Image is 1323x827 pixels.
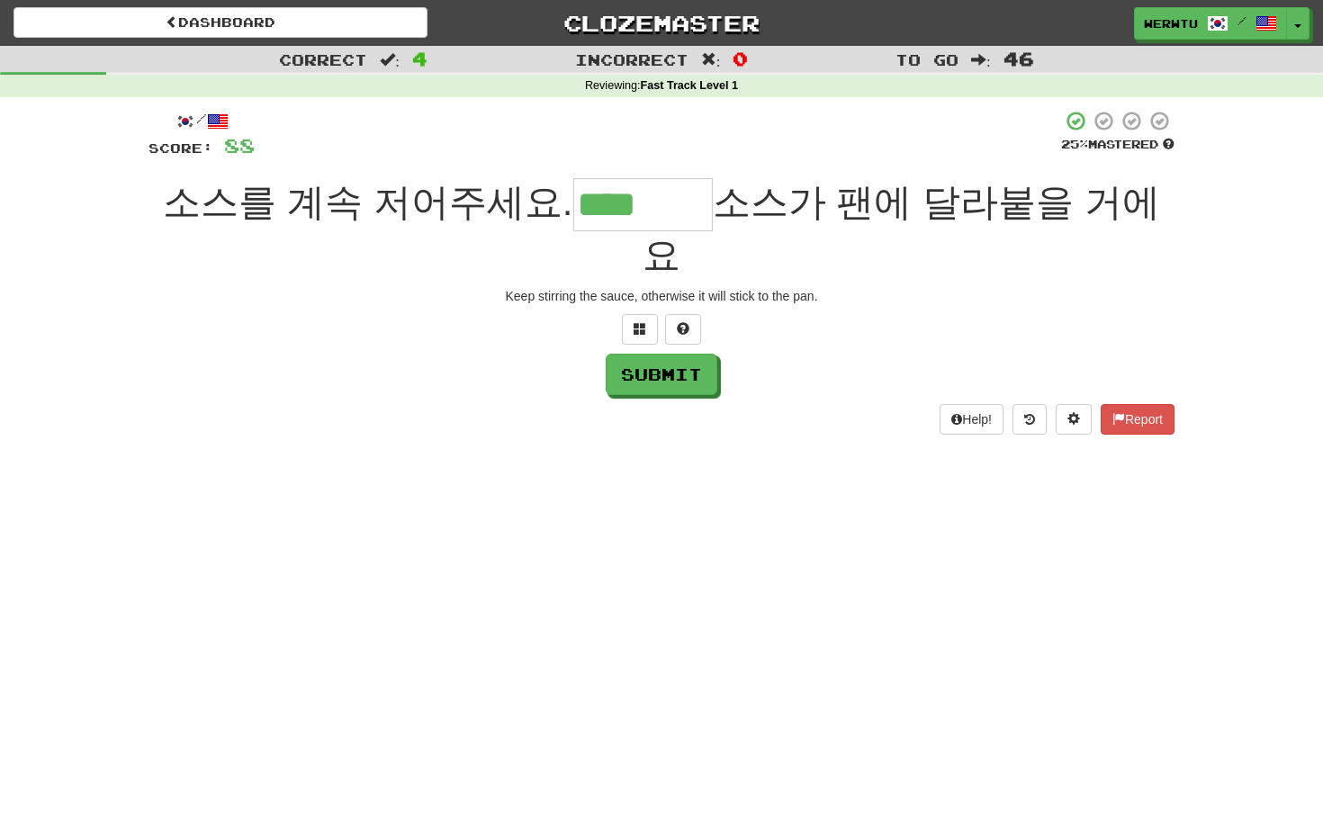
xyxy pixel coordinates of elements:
[606,354,717,395] button: Submit
[940,404,1003,435] button: Help!
[412,48,427,69] span: 4
[1061,137,1088,151] span: 25 %
[895,50,958,68] span: To go
[971,52,991,67] span: :
[148,140,213,156] span: Score:
[13,7,427,38] a: Dashboard
[148,110,255,132] div: /
[643,181,1160,276] span: 소스가 팬에 달라붙을 거에요
[148,287,1174,305] div: Keep stirring the sauce, otherwise it will stick to the pan.
[701,52,721,67] span: :
[1237,14,1246,27] span: /
[279,50,367,68] span: Correct
[622,314,658,345] button: Switch sentence to multiple choice alt+p
[575,50,688,68] span: Incorrect
[1101,404,1174,435] button: Report
[1144,15,1198,31] span: werwtu
[1003,48,1034,69] span: 46
[733,48,748,69] span: 0
[454,7,868,39] a: Clozemaster
[224,134,255,157] span: 88
[641,79,739,92] strong: Fast Track Level 1
[1134,7,1287,40] a: werwtu /
[1012,404,1047,435] button: Round history (alt+y)
[665,314,701,345] button: Single letter hint - you only get 1 per sentence and score half the points! alt+h
[163,181,572,223] span: 소스를 계속 저어주세요.
[1061,137,1174,153] div: Mastered
[380,52,400,67] span: :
